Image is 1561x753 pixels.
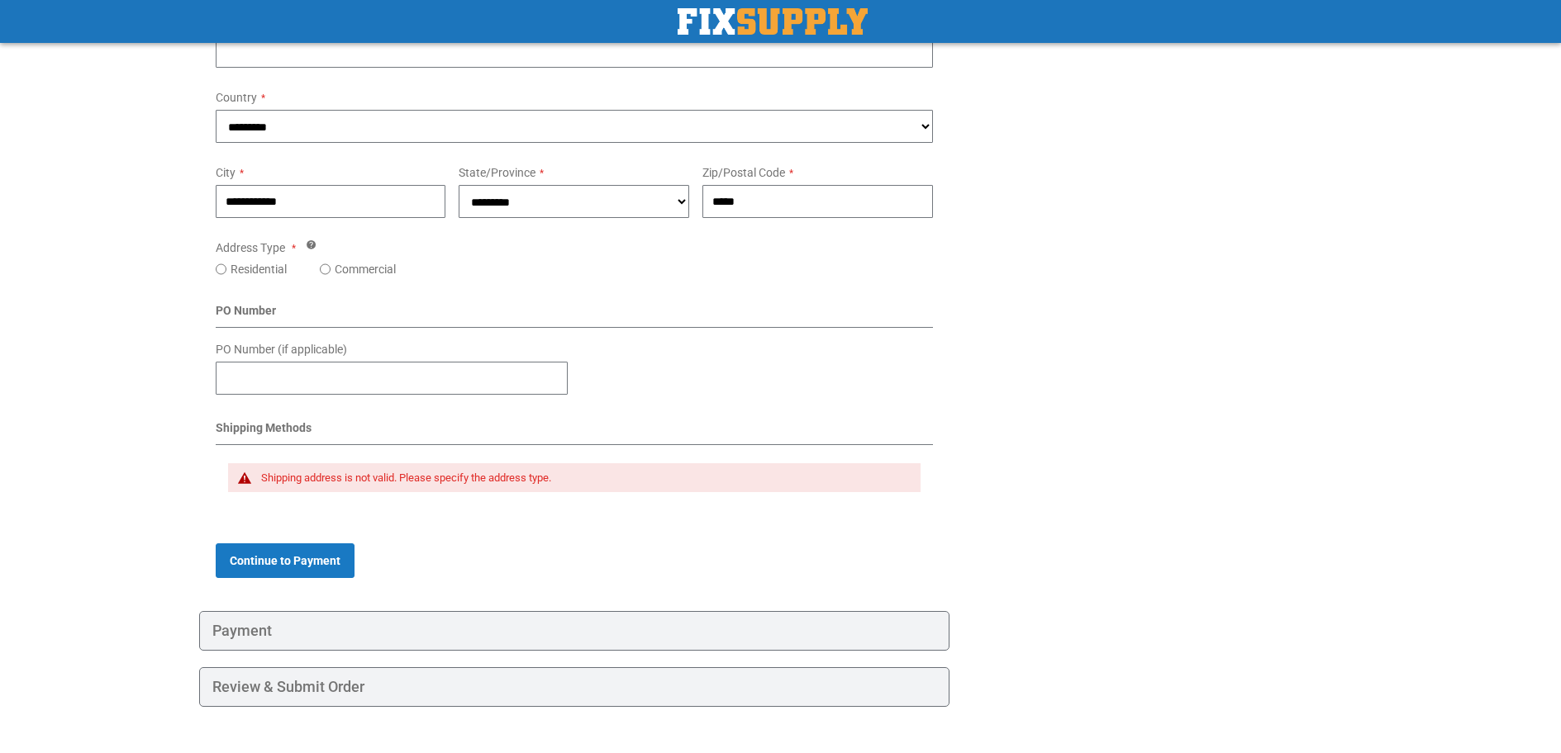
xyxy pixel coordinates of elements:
div: PO Number [216,302,934,328]
span: PO Number (if applicable) [216,343,347,356]
div: Shipping Methods [216,419,934,445]
div: Payment [199,611,950,651]
span: Continue to Payment [230,554,340,567]
img: Fix Industrial Supply [678,8,868,35]
label: Commercial [335,261,396,277]
label: Residential [231,261,287,277]
span: State/Province [459,166,535,179]
div: Review & Submit Order [199,667,950,707]
span: Address Type [216,241,285,254]
span: Country [216,91,257,104]
span: Zip/Postal Code [702,166,785,179]
div: Shipping address is not valid. Please specify the address type. [261,471,905,485]
a: store logo [678,8,868,35]
button: Continue to Payment [216,543,355,578]
span: City [216,166,236,179]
